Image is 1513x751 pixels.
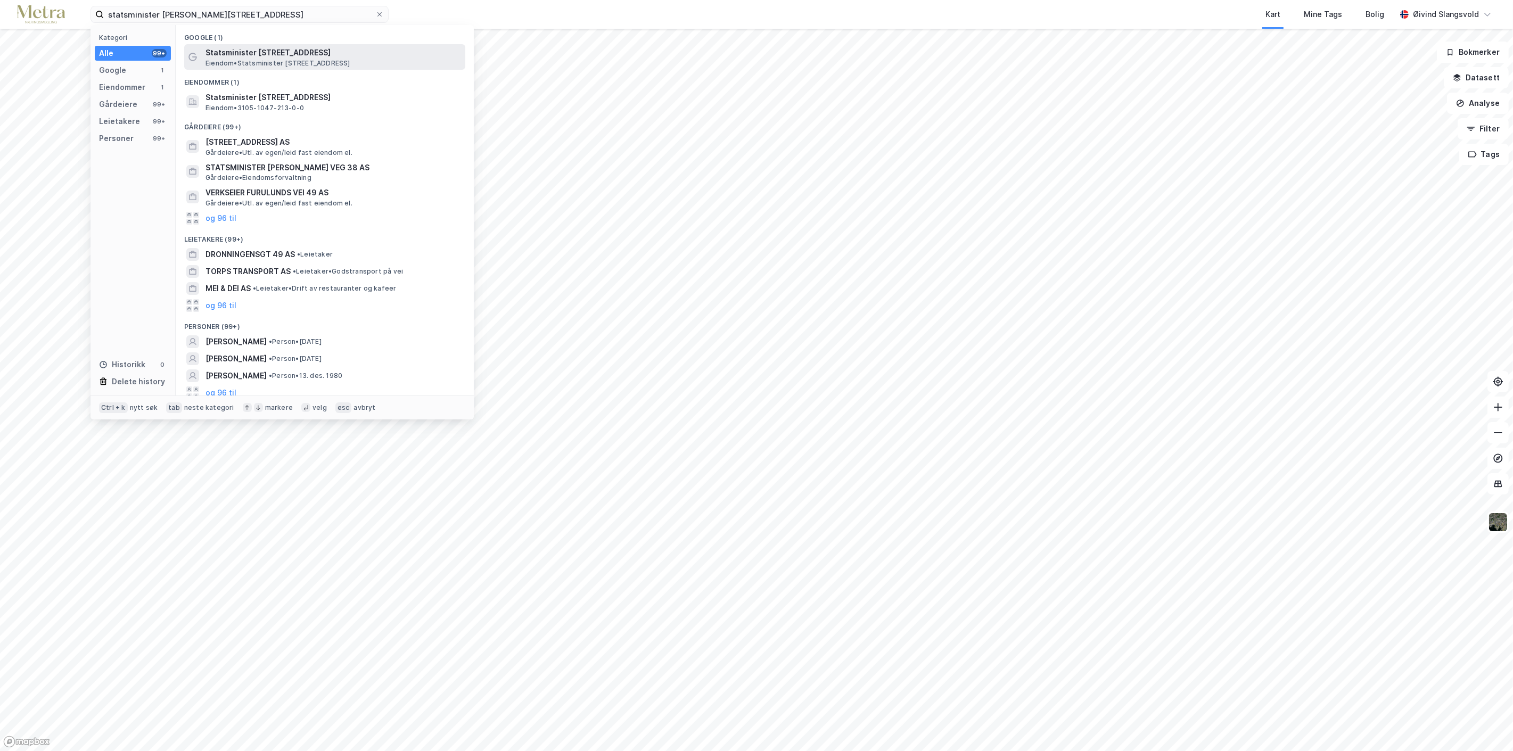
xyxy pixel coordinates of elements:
[1459,144,1509,165] button: Tags
[152,100,167,109] div: 99+
[158,360,167,369] div: 0
[99,34,171,42] div: Kategori
[269,337,322,346] span: Person • [DATE]
[104,6,375,22] input: Søk på adresse, matrikkel, gårdeiere, leietakere eller personer
[269,337,272,345] span: •
[184,403,234,412] div: neste kategori
[152,134,167,143] div: 99+
[205,369,267,382] span: [PERSON_NAME]
[130,403,158,412] div: nytt søk
[176,227,474,246] div: Leietakere (99+)
[1413,8,1479,21] div: Øivind Slangsvold
[1460,700,1513,751] iframe: Chat Widget
[205,199,352,208] span: Gårdeiere • Utl. av egen/leid fast eiendom el.
[158,66,167,75] div: 1
[253,284,256,292] span: •
[205,136,461,148] span: [STREET_ADDRESS] AS
[313,403,327,412] div: velg
[99,402,128,413] div: Ctrl + k
[152,49,167,57] div: 99+
[293,267,296,275] span: •
[166,402,182,413] div: tab
[99,47,113,60] div: Alle
[205,212,236,225] button: og 96 til
[99,64,126,77] div: Google
[293,267,403,276] span: Leietaker • Godstransport på vei
[112,375,165,388] div: Delete history
[99,358,145,371] div: Historikk
[3,736,50,748] a: Mapbox homepage
[1265,8,1280,21] div: Kart
[1366,8,1384,21] div: Bolig
[353,403,375,412] div: avbryt
[176,25,474,44] div: Google (1)
[1444,67,1509,88] button: Datasett
[253,284,396,293] span: Leietaker • Drift av restauranter og kafeer
[205,265,291,278] span: TORPS TRANSPORT AS
[205,352,267,365] span: [PERSON_NAME]
[205,91,461,104] span: Statsminister [STREET_ADDRESS]
[205,59,350,68] span: Eiendom • Statsminister [STREET_ADDRESS]
[205,186,461,199] span: VERKSEIER FURULUNDS VEI 49 AS
[99,132,134,145] div: Personer
[1488,512,1508,532] img: 9k=
[269,354,272,362] span: •
[205,299,236,312] button: og 96 til
[205,248,295,261] span: DRONNINGENSGT 49 AS
[1304,8,1342,21] div: Mine Tags
[205,174,311,182] span: Gårdeiere • Eiendomsforvaltning
[297,250,333,259] span: Leietaker
[205,46,461,59] span: Statsminister [STREET_ADDRESS]
[152,117,167,126] div: 99+
[205,161,461,174] span: STATSMINISTER [PERSON_NAME] VEG 38 AS
[99,115,140,128] div: Leietakere
[17,5,65,24] img: metra-logo.256734c3b2bbffee19d4.png
[1447,93,1509,114] button: Analyse
[205,104,304,112] span: Eiendom • 3105-1047-213-0-0
[205,148,352,157] span: Gårdeiere • Utl. av egen/leid fast eiendom el.
[99,81,145,94] div: Eiendommer
[99,98,137,111] div: Gårdeiere
[1437,42,1509,63] button: Bokmerker
[1460,700,1513,751] div: Kontrollprogram for chat
[205,282,251,295] span: MEI & DEI AS
[158,83,167,92] div: 1
[269,354,322,363] span: Person • [DATE]
[269,372,272,379] span: •
[176,70,474,89] div: Eiendommer (1)
[269,372,342,380] span: Person • 13. des. 1980
[205,335,267,348] span: [PERSON_NAME]
[176,114,474,134] div: Gårdeiere (99+)
[176,314,474,333] div: Personer (99+)
[297,250,300,258] span: •
[335,402,352,413] div: esc
[205,386,236,399] button: og 96 til
[1458,118,1509,139] button: Filter
[265,403,293,412] div: markere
